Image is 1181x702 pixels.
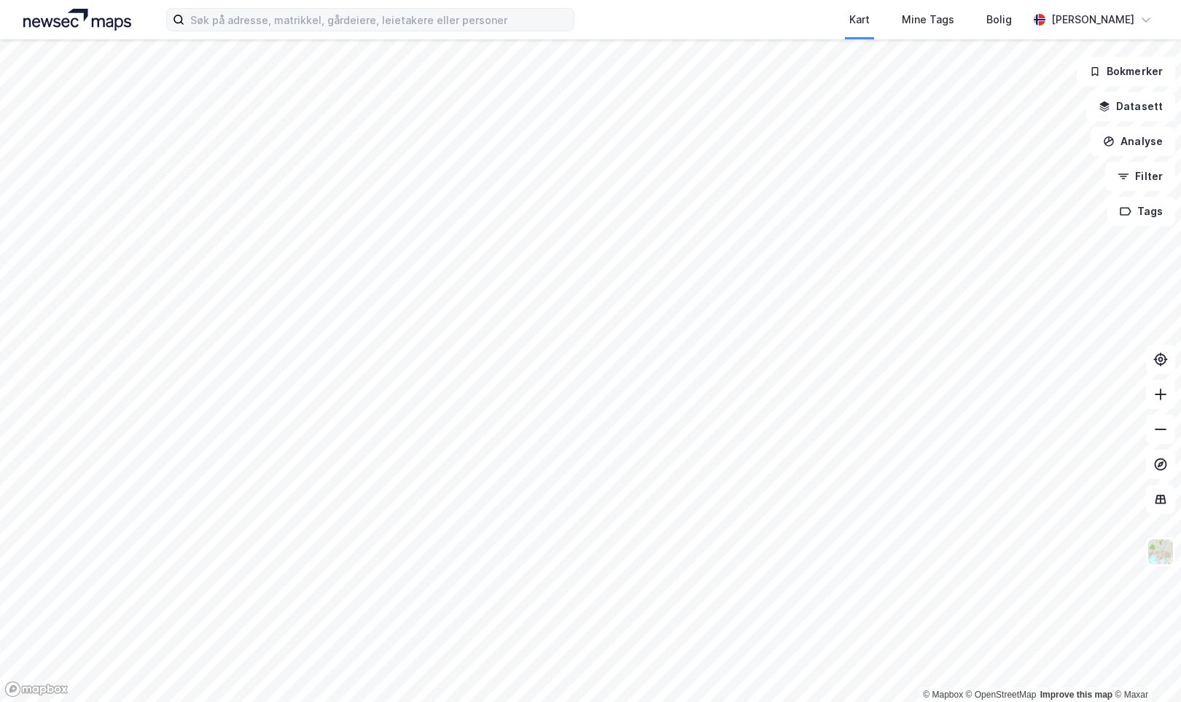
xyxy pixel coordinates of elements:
a: Improve this map [1040,690,1112,700]
button: Datasett [1086,92,1175,121]
div: Kart [849,11,870,28]
input: Søk på adresse, matrikkel, gårdeiere, leietakere eller personer [184,9,574,31]
div: Mine Tags [902,11,954,28]
button: Bokmerker [1077,57,1175,86]
iframe: Chat Widget [1108,632,1181,702]
div: [PERSON_NAME] [1051,11,1134,28]
a: Mapbox homepage [4,681,69,698]
button: Analyse [1091,127,1175,156]
button: Filter [1105,162,1175,191]
img: logo.a4113a55bc3d86da70a041830d287a7e.svg [23,9,131,31]
div: Bolig [986,11,1012,28]
img: Z [1147,538,1174,566]
a: Mapbox [923,690,963,700]
div: Kontrollprogram for chat [1108,632,1181,702]
button: Tags [1107,197,1175,226]
a: OpenStreetMap [966,690,1037,700]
